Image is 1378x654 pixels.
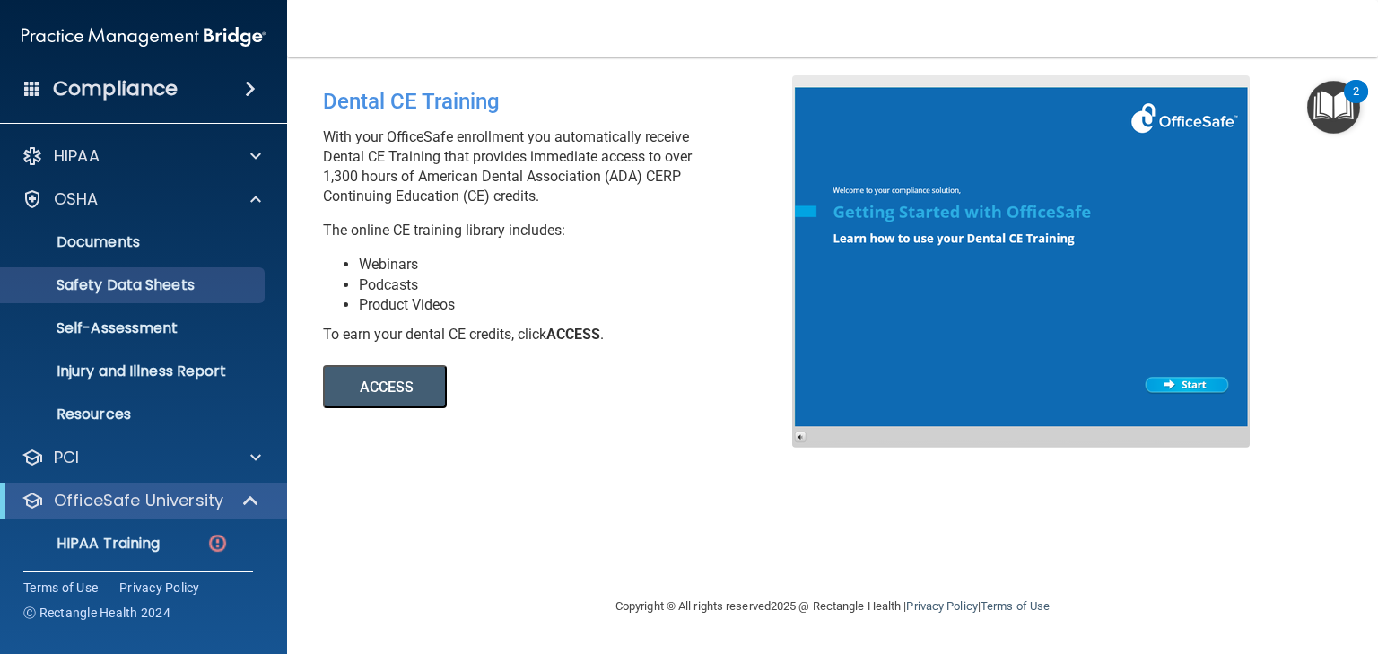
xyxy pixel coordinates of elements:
p: The online CE training library includes: [323,221,806,240]
li: Webinars [359,255,806,275]
p: PCI [54,447,79,468]
div: To earn your dental CE credits, click . [323,325,806,344]
a: Terms of Use [23,579,98,597]
a: OSHA [22,188,261,210]
img: danger-circle.6113f641.png [206,532,229,554]
a: Privacy Policy [906,599,977,613]
p: OfficeSafe University [54,490,223,511]
a: PCI [22,447,261,468]
p: With your OfficeSafe enrollment you automatically receive Dental CE Training that provides immedi... [323,127,806,206]
a: OfficeSafe University [22,490,260,511]
li: Product Videos [359,295,806,315]
a: Privacy Policy [119,579,200,597]
p: Documents [12,233,257,251]
p: Resources [12,405,257,423]
p: Safety Data Sheets [12,276,257,294]
img: PMB logo [22,19,266,55]
b: ACCESS [546,326,600,343]
iframe: Drift Widget Chat Controller [1068,537,1356,608]
span: Ⓒ Rectangle Health 2024 [23,604,170,622]
li: Podcasts [359,275,806,295]
p: HIPAA [54,145,100,167]
a: ACCESS [323,381,814,395]
p: Self-Assessment [12,319,257,337]
button: ACCESS [323,365,447,408]
a: Terms of Use [981,599,1050,613]
p: Injury and Illness Report [12,362,257,380]
div: Dental CE Training [323,75,806,127]
p: OSHA [54,188,99,210]
button: Open Resource Center, 2 new notifications [1307,81,1360,134]
p: HIPAA Training [12,535,160,553]
div: 2 [1353,92,1359,115]
a: HIPAA [22,145,261,167]
div: Copyright © All rights reserved 2025 @ Rectangle Health | | [505,578,1160,635]
h4: Compliance [53,76,178,101]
